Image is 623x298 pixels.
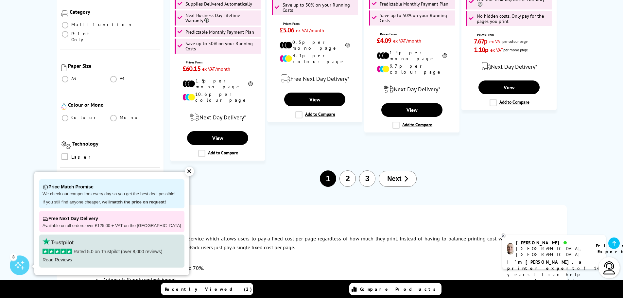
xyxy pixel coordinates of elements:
[474,37,488,45] span: 7.67p
[516,246,588,257] div: [GEOGRAPHIC_DATA], [GEOGRAPHIC_DATA]
[202,66,230,72] span: ex VAT/month
[360,286,439,292] span: Compare Products
[61,10,68,17] img: Category
[86,265,550,271] li: Reduce printing and copy costs by up to 70%.
[198,150,238,157] label: Add to Compare
[478,80,539,94] a: View
[387,175,401,183] span: Next
[182,78,253,90] li: 1.8p per mono page
[43,249,181,254] p: Rated 5.0 on Trustpilot (over 8,000 reviews)
[507,243,513,254] img: ashley-livechat.png
[43,191,181,197] p: We check our competitors every day so you get the best deal possible!
[393,38,421,44] span: ex VAT/month
[43,183,181,191] p: Price Match Promise
[71,76,77,81] span: A3
[392,122,432,129] label: Add to Compare
[465,57,553,76] div: modal_delivery
[507,259,583,271] b: I'm [PERSON_NAME], a printer expert
[72,140,159,147] div: Technology
[296,27,324,33] span: ex VAT/month
[43,249,72,254] img: stars-5.svg
[182,64,200,73] span: £60.15
[280,53,350,64] li: 4.1p per colour page
[182,91,253,103] li: 10.6p per colour page
[477,13,551,24] span: No hidden costs. Only pay for the pages you print
[187,131,248,145] a: View
[185,13,259,23] span: Next Business Day Lifetime Warranty
[489,38,502,44] span: ex VAT
[71,114,98,120] span: Colour
[43,223,181,229] p: Available on all orders over £125.00 + VAT on the [GEOGRAPHIC_DATA]
[283,22,350,26] span: Prices From
[283,2,356,13] span: Save up to 50% on your Running Costs
[503,47,528,52] span: per mono page
[185,1,252,7] span: Supplies Delivered Automatically
[280,39,350,51] li: 0.5p per mono page
[120,114,141,120] span: Mono
[474,45,489,54] span: 1.10p
[186,60,253,64] span: Prices From
[490,47,503,53] span: ex VAT
[68,101,159,108] div: Colour or Mono
[349,283,441,295] a: Compare Products
[120,76,126,81] span: A4
[359,170,375,187] button: 3
[10,253,17,260] div: 3
[61,64,66,71] img: Paper Size
[477,33,544,37] span: Prices From
[380,13,454,23] span: Save up to 50% on your Running Costs
[70,9,159,15] div: Category
[73,234,550,252] p: Xerox PagePack is an all-inclusive Managed Print Service which allows users to pay a fixed cost-p...
[73,259,550,265] h3: How can PagePack Benefit me?
[339,170,356,187] button: 2
[86,277,550,282] li: Automatic Supply replenishment.
[377,50,447,61] li: 1.4p per mono page
[379,171,417,187] button: Next
[516,240,588,246] div: [PERSON_NAME]
[381,103,442,117] a: View
[295,111,335,118] label: Add to Compare
[71,153,93,161] span: Laser
[68,62,159,69] div: Paper Size
[73,221,550,234] h2: What is PagePack?
[284,93,345,106] a: View
[165,286,252,292] span: Recently Viewed (2)
[61,141,71,149] img: Technology
[185,41,259,51] span: Save up to 50% on your Running Costs
[71,31,110,43] span: Print Only
[161,283,253,295] a: Recently Viewed (2)
[43,214,181,223] p: Free Next Day Delivery
[368,80,456,98] div: modal_delivery
[110,200,166,204] strong: match the price on request!
[185,167,194,176] div: ✕
[377,36,391,45] span: £4.09
[174,108,262,126] div: modal_delivery
[507,259,601,290] p: of 14 years! I can help you choose the right product
[71,22,133,27] span: Multifunction
[61,103,66,110] img: Colour or Mono
[43,257,72,262] a: Read Reviews
[185,29,254,35] span: Predictable Monthly Payment Plan
[377,63,447,75] li: 9.7p per colour page
[271,69,359,88] div: modal_delivery
[603,261,616,274] img: user-headset-light.svg
[490,99,529,106] label: Add to Compare
[280,26,294,34] span: £5.06
[43,238,74,245] img: trustpilot rating
[43,200,181,205] p: If you still find anyone cheaper, we'll
[502,39,528,44] span: per colour page
[380,1,448,7] span: Predictable Monthly Payment Plan
[380,32,447,36] span: Prices From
